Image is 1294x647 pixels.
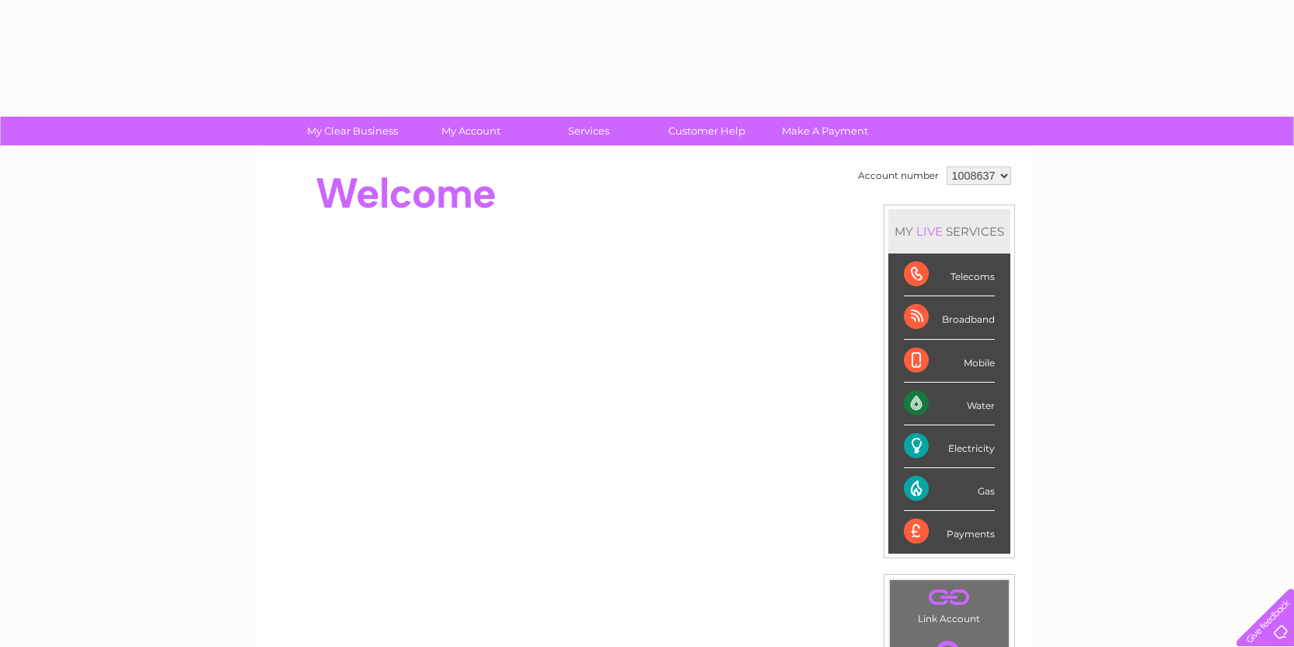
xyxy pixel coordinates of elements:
[904,425,995,468] div: Electricity
[904,511,995,553] div: Payments
[888,209,1010,254] div: MY SERVICES
[913,224,946,239] div: LIVE
[904,383,995,425] div: Water
[904,468,995,511] div: Gas
[904,296,995,339] div: Broadband
[904,254,995,296] div: Telecoms
[288,117,417,145] a: My Clear Business
[889,579,1010,628] td: Link Account
[761,117,889,145] a: Make A Payment
[854,163,943,189] td: Account number
[894,584,1005,611] a: .
[643,117,771,145] a: Customer Help
[904,340,995,383] div: Mobile
[525,117,653,145] a: Services
[406,117,535,145] a: My Account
